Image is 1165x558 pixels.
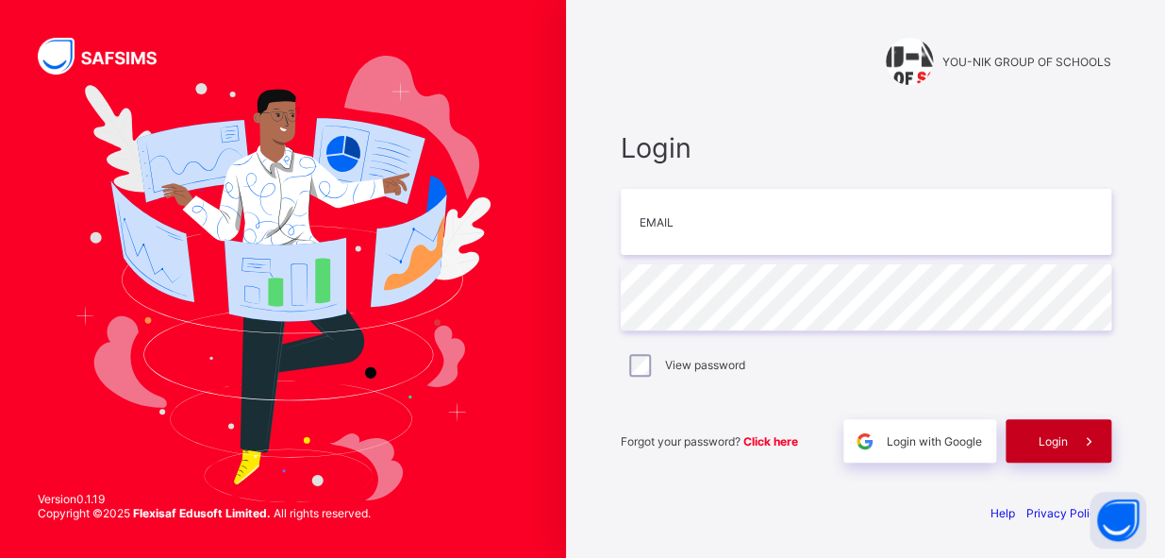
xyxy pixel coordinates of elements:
[990,506,1015,520] a: Help
[887,434,982,448] span: Login with Google
[38,38,179,75] img: SAFSIMS Logo
[854,431,875,452] img: google.396cfc9801f0270233282035f929180a.svg
[621,131,1111,164] span: Login
[664,358,744,372] label: View password
[1039,434,1068,448] span: Login
[75,56,491,502] img: Hero Image
[38,492,371,506] span: Version 0.1.19
[38,506,371,520] span: Copyright © 2025 All rights reserved.
[1090,492,1146,549] button: Open asap
[743,434,798,448] a: Click here
[133,506,271,520] strong: Flexisaf Edusoft Limited.
[621,434,798,448] span: Forgot your password?
[942,55,1111,69] span: YOU-NIK GROUP OF SCHOOLS
[1026,506,1103,520] a: Privacy Policy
